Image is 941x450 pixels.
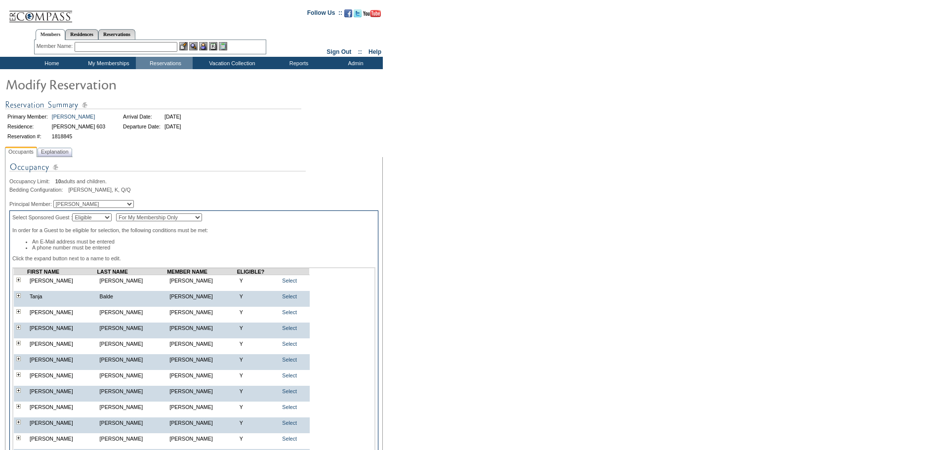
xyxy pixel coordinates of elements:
td: Residence: [6,122,49,131]
div: Member Name: [37,42,75,50]
img: plus.gif [16,420,21,424]
img: Subscribe to our YouTube Channel [363,10,381,17]
img: plus.gif [16,372,21,377]
td: [PERSON_NAME] [27,354,97,365]
a: Residences [65,29,98,40]
td: [PERSON_NAME] [97,307,167,318]
td: [PERSON_NAME] [97,417,167,428]
a: Sign Out [327,48,351,55]
img: plus.gif [16,341,21,345]
td: Y [237,386,277,397]
td: [PERSON_NAME] [167,338,237,349]
td: [PERSON_NAME] [27,275,97,286]
td: Y [237,275,277,286]
td: Y [237,307,277,318]
td: Balde [97,291,167,302]
td: [PERSON_NAME] 603 [50,122,107,131]
td: Y [237,354,277,365]
td: Admin [326,57,383,69]
td: Follow Us :: [307,8,342,20]
td: [PERSON_NAME] [167,291,237,302]
li: An E-Mail address must be entered [32,239,375,245]
img: plus.gif [16,293,21,298]
td: Y [237,338,277,349]
a: Select [282,420,297,426]
img: Follow us on Twitter [354,9,362,17]
a: Become our fan on Facebook [344,12,352,18]
td: Reservations [136,57,193,69]
td: Tanja [27,291,97,302]
a: Select [282,404,297,410]
a: Help [368,48,381,55]
img: plus.gif [16,388,21,393]
td: [PERSON_NAME] [27,417,97,428]
span: 10 [55,178,61,184]
a: Select [282,341,297,347]
td: [PERSON_NAME] [167,275,237,286]
a: Select [282,325,297,331]
a: Select [282,388,297,394]
img: Compass Home [8,2,73,23]
td: [PERSON_NAME] [167,433,237,444]
a: Select [282,309,297,315]
a: Select [282,357,297,363]
td: Reports [269,57,326,69]
img: Impersonate [199,42,207,50]
td: [PERSON_NAME] [97,275,167,286]
td: [PERSON_NAME] [97,433,167,444]
td: Departure Date: [122,122,162,131]
td: Y [237,417,277,428]
a: Select [282,278,297,284]
td: Y [237,433,277,444]
img: View [189,42,198,50]
a: [PERSON_NAME] [52,114,95,120]
img: Reservations [209,42,217,50]
img: Reservation Summary [5,99,301,111]
a: Select [282,293,297,299]
img: b_edit.gif [179,42,188,50]
div: adults and children. [9,178,378,184]
span: Explanation [39,147,71,157]
td: My Memberships [79,57,136,69]
td: MEMBER NAME [167,269,237,275]
a: Follow us on Twitter [354,12,362,18]
td: Arrival Date: [122,112,162,121]
a: Select [282,372,297,378]
td: [PERSON_NAME] [167,354,237,365]
span: :: [358,48,362,55]
a: Reservations [98,29,135,40]
img: plus.gif [16,278,21,282]
img: Occupancy [9,161,306,178]
td: [PERSON_NAME] [27,323,97,333]
td: Reservation #: [6,132,49,141]
img: plus.gif [16,309,21,314]
a: Select [282,436,297,442]
td: Y [237,370,277,381]
td: LAST NAME [97,269,167,275]
img: b_calculator.gif [219,42,227,50]
img: plus.gif [16,357,21,361]
img: Modify Reservation [5,74,203,94]
td: [PERSON_NAME] [167,370,237,381]
td: [PERSON_NAME] [167,323,237,333]
img: Become our fan on Facebook [344,9,352,17]
td: [PERSON_NAME] [27,338,97,349]
span: [PERSON_NAME], K, Q/Q [68,187,130,193]
td: Primary Member: [6,112,49,121]
td: FIRST NAME [27,269,97,275]
td: Y [237,291,277,302]
td: [DATE] [163,122,183,131]
td: [PERSON_NAME] [97,370,167,381]
span: Principal Member: [9,201,52,207]
td: Vacation Collection [193,57,269,69]
td: [PERSON_NAME] [27,433,97,444]
td: Y [237,402,277,412]
td: 1818845 [50,132,107,141]
td: [PERSON_NAME] [97,354,167,365]
li: A phone number must be entered [32,245,375,250]
td: [PERSON_NAME] [167,386,237,397]
img: plus.gif [16,436,21,440]
td: [PERSON_NAME] [27,402,97,412]
td: Y [237,323,277,333]
span: Bedding Configuration: [9,187,67,193]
